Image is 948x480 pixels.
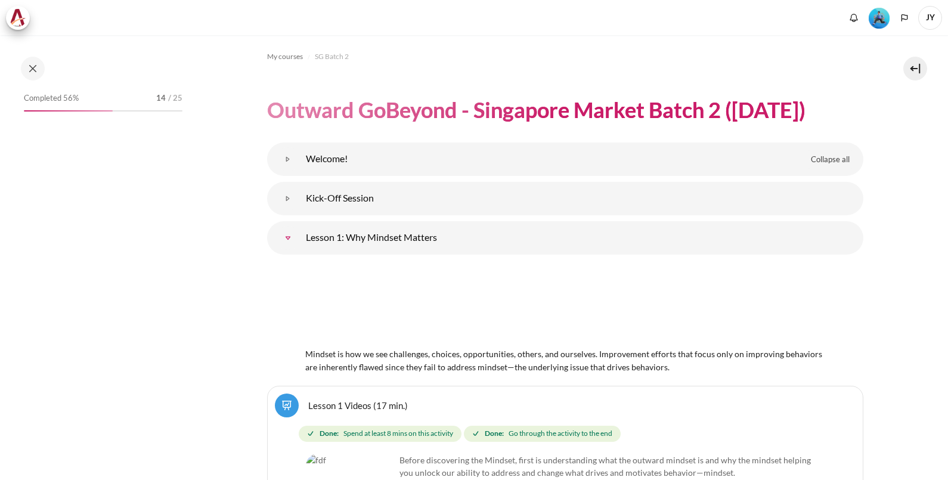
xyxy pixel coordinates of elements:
[168,92,182,104] span: / 25
[299,423,837,445] div: Completion requirements for Lesson 1 Videos (17 min.)
[276,147,300,171] a: Welcome!
[276,187,300,210] a: Kick-Off Session
[315,49,349,64] a: SG Batch 2
[267,47,863,66] nav: Navigation bar
[24,110,113,112] div: 56%
[802,150,859,170] a: Collapse all
[869,8,890,29] img: Level #3
[156,92,166,104] span: 14
[918,6,942,30] a: User menu
[811,154,850,166] span: Collapse all
[24,92,79,104] span: Completed 56%
[305,264,825,345] img: 1
[6,6,36,30] a: Architeck Architeck
[267,49,303,64] a: My courses
[509,428,612,439] span: Go through the activity to the end
[864,7,894,29] a: Level #3
[305,349,822,373] span: Mindset is how we see challenges, choices, opportunities, others, and ourselves. Improvement effo...
[267,51,303,62] span: My courses
[485,428,504,439] strong: Done:
[918,6,942,30] span: JY
[845,9,863,27] div: Show notification window with no new notifications
[343,428,453,439] span: Spend at least 8 mins on this activity
[308,400,408,411] a: Lesson 1 Videos (17 min.)
[320,428,339,439] strong: Done:
[10,9,26,27] img: Architeck
[267,96,806,124] h1: Outward GoBeyond - Singapore Market Batch 2 ([DATE])
[315,51,349,62] span: SG Batch 2
[869,7,890,29] div: Level #3
[276,226,300,250] a: Lesson 1: Why Mindset Matters
[306,454,825,479] p: Before discovering the Mindset, first is understanding what the outward mindset is and why the mi...
[896,9,913,27] button: Languages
